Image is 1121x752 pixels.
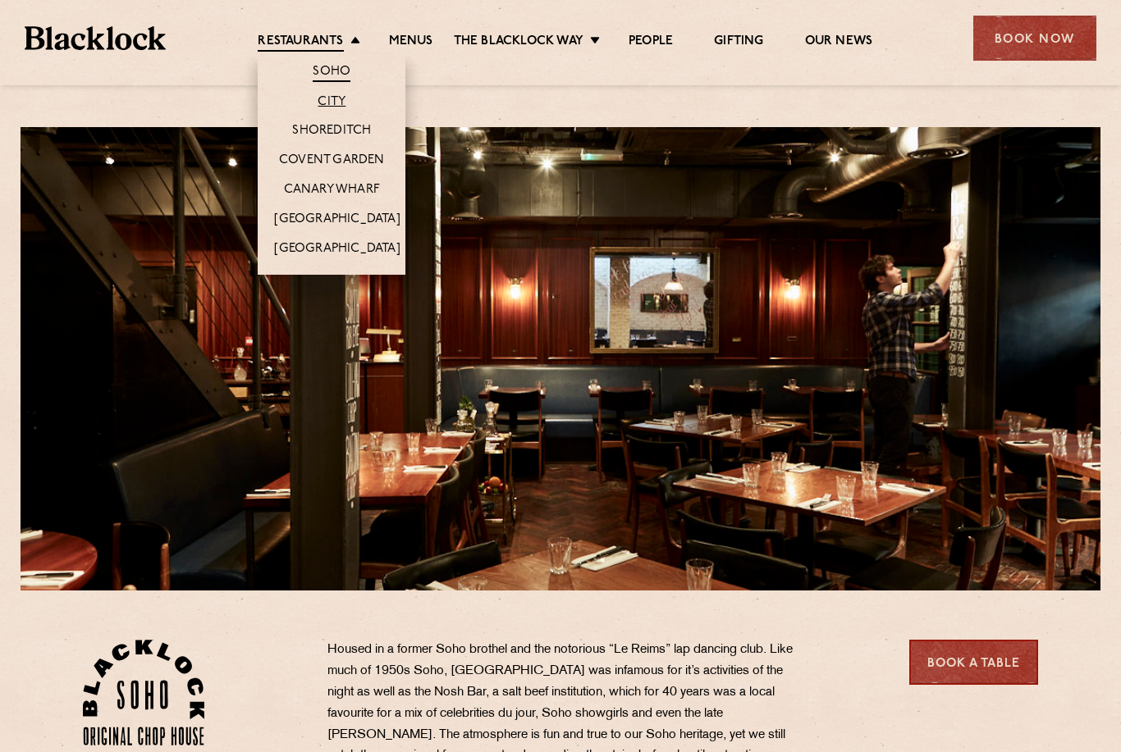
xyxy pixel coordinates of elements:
a: [GEOGRAPHIC_DATA] [274,241,400,258]
a: Our News [805,34,873,50]
a: Book a Table [909,640,1038,685]
a: The Blacklock Way [454,34,583,50]
a: Restaurants [258,34,343,52]
a: Menus [389,34,433,50]
div: Book Now [973,16,1096,61]
a: Shoreditch [292,123,371,139]
img: BL_Textured_Logo-footer-cropped.svg [25,26,166,50]
a: [GEOGRAPHIC_DATA] [274,212,400,228]
a: Gifting [714,34,763,50]
a: Soho [313,64,350,82]
a: People [629,34,673,50]
a: City [318,94,345,111]
a: Canary Wharf [284,182,380,198]
a: Covent Garden [279,153,385,169]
